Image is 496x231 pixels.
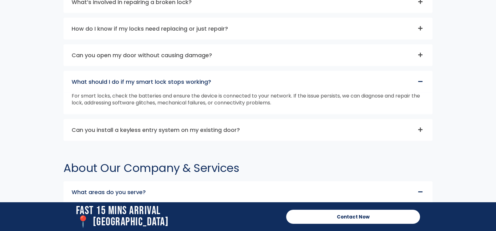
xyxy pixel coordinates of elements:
[64,182,432,203] div: What areas do you serve?
[337,214,369,219] span: Contact Now
[72,188,146,196] a: What areas do you serve?
[286,210,420,224] a: Contact Now
[72,25,228,33] a: How do I know if my locks need replacing or just repair?
[64,45,432,66] div: Can you open my door without causing damage?
[72,51,212,59] a: Can you open my door without causing damage?
[64,119,432,141] div: Can you install a keyless entry system on my existing door?
[72,126,240,134] a: Can you install a keyless entry system on my existing door?
[64,18,432,39] div: How do I know if my locks need replacing or just repair?
[63,161,433,175] h2: About Our Company & Services
[76,205,280,228] h2: Fast 15 Mins Arrival 📍 [GEOGRAPHIC_DATA]
[64,93,432,114] div: What should I do if my smart lock stops working?
[64,71,432,93] div: What should I do if my smart lock stops working?
[72,78,211,86] a: What should I do if my smart lock stops working?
